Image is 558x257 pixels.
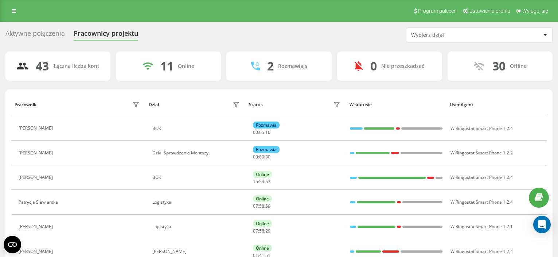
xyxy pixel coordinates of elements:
span: 29 [265,228,270,234]
div: [PERSON_NAME] [19,175,55,180]
div: W statusie [350,102,443,107]
div: Łączna liczba kont [53,63,99,69]
div: Online [253,220,272,227]
div: BOK [152,175,241,180]
div: : : [253,154,270,160]
div: [PERSON_NAME] [19,224,55,229]
span: W Ringostat Smart Phone 1.2.4 [450,125,513,131]
span: W Ringostat Smart Phone 1.2.1 [450,223,513,230]
div: Rozmawia [253,122,280,128]
div: 0 [370,59,377,73]
span: 00 [253,154,258,160]
div: Dział [149,102,159,107]
div: Online [253,245,272,252]
div: 11 [160,59,173,73]
div: Online [178,63,194,69]
span: 53 [265,179,270,185]
div: : : [253,204,270,209]
span: Ustawienia profilu [469,8,510,14]
span: W Ringostat Smart Phone 1.2.4 [450,174,513,180]
span: W Ringostat Smart Phone 1.2.2 [450,150,513,156]
div: Dzial Sprawdzania Montazy [152,150,241,156]
span: 53 [259,179,264,185]
div: 43 [36,59,49,73]
span: Wyloguj się [522,8,548,14]
span: Program poleceń [418,8,457,14]
span: 58 [259,203,264,209]
div: Online [253,171,272,178]
div: 30 [492,59,506,73]
span: 07 [253,228,258,234]
span: 15 [253,179,258,185]
div: [PERSON_NAME] [19,150,55,156]
div: Pracownicy projektu [74,30,138,41]
span: 00 [259,154,264,160]
div: : : [253,130,270,135]
div: Patrycja Siewierska [19,200,60,205]
div: : : [253,229,270,234]
span: 07 [253,203,258,209]
div: Rozmawia [253,146,280,153]
div: Wybierz dział [411,32,498,38]
div: : : [253,179,270,184]
div: Pracownik [15,102,36,107]
span: W Ringostat Smart Phone 1.2.4 [450,248,513,254]
div: [PERSON_NAME] [152,249,241,254]
div: 2 [267,59,274,73]
div: Online [253,195,272,202]
div: Rozmawiają [278,63,307,69]
div: Status [249,102,263,107]
div: [PERSON_NAME] [19,126,55,131]
div: Logistyka [152,224,241,229]
div: Offline [510,63,527,69]
div: Nie przeszkadzać [381,63,424,69]
span: 05 [259,129,264,135]
div: User Agent [450,102,543,107]
span: 00 [253,129,258,135]
div: BOK [152,126,241,131]
span: 59 [265,203,270,209]
button: Open CMP widget [4,236,21,253]
div: Open Intercom Messenger [533,216,551,233]
div: Aktywne połączenia [5,30,65,41]
span: 10 [265,129,270,135]
span: 30 [265,154,270,160]
span: 56 [259,228,264,234]
span: W Ringostat Smart Phone 1.2.4 [450,199,513,205]
div: [PERSON_NAME] [19,249,55,254]
div: Logistyka [152,200,241,205]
